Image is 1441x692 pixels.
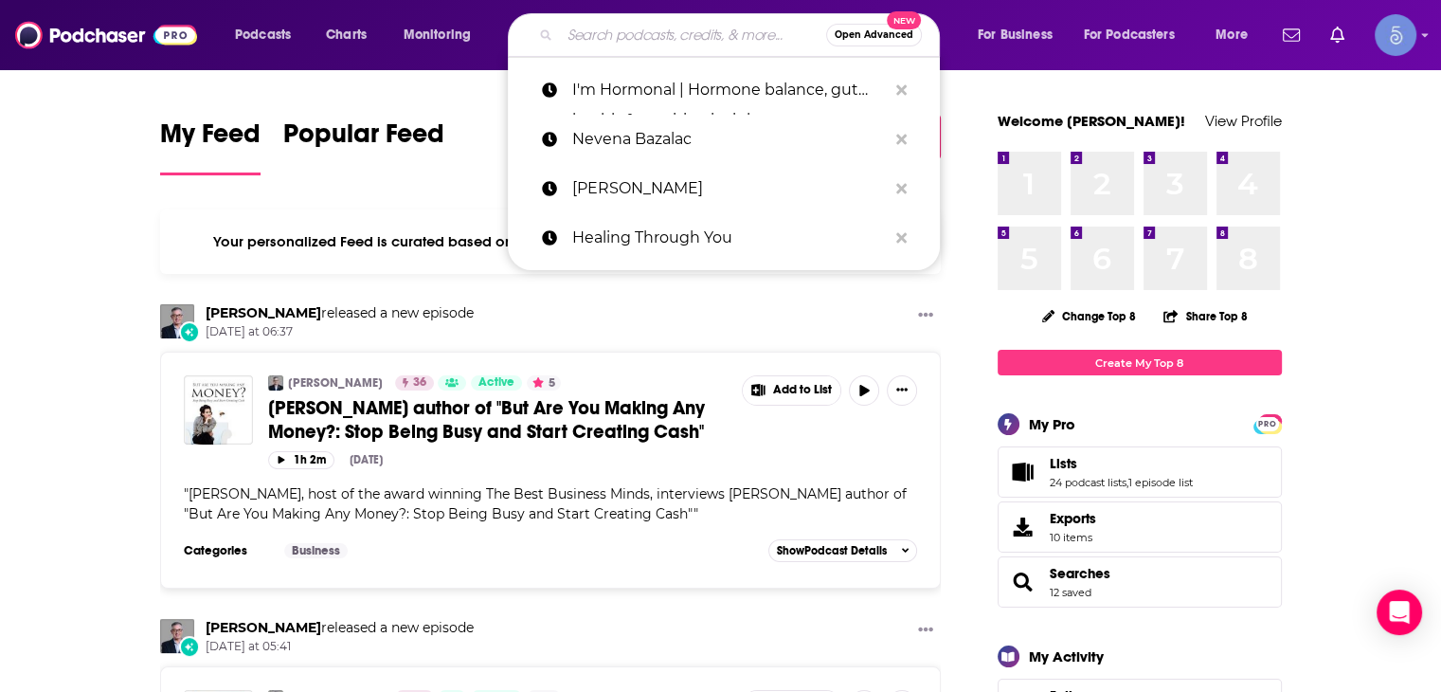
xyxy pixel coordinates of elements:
a: 1 episode list [1128,476,1193,489]
span: Active [478,373,514,392]
a: My Feed [160,118,261,175]
a: Show notifications dropdown [1323,19,1352,51]
button: Show profile menu [1375,14,1416,56]
button: 1h 2m [268,451,334,469]
img: Podchaser - Follow, Share and Rate Podcasts [15,17,197,53]
span: 10 items [1050,531,1096,544]
a: [PERSON_NAME] [288,375,383,391]
button: open menu [390,20,495,50]
a: Marc Kramer [206,619,321,636]
img: Marc Kramer [160,304,194,338]
a: [PERSON_NAME] [508,164,940,213]
img: User Profile [1375,14,1416,56]
span: Exports [1050,510,1096,527]
a: Popular Feed [283,118,444,175]
button: open menu [222,20,315,50]
a: 36 [395,375,434,391]
a: Exports [998,501,1282,553]
span: [PERSON_NAME], host of the award winning The Best Business Minds, interviews [PERSON_NAME] author... [184,485,907,522]
h3: released a new episode [206,304,474,322]
a: I'm Hormonal | Hormone balance, gut health & nutrition insights [508,65,940,115]
button: 5 [527,375,561,391]
a: Searches [1004,569,1042,595]
button: Change Top 8 [1031,304,1148,328]
span: For Business [978,22,1053,48]
span: For Podcasters [1084,22,1175,48]
span: Logged in as Spiral5-G1 [1375,14,1416,56]
a: PRO [1256,416,1279,430]
span: , [1126,476,1128,489]
button: Share Top 8 [1162,298,1248,335]
a: Lists [1050,455,1193,472]
button: Show More Button [743,376,841,405]
div: [DATE] [350,453,383,466]
button: Show More Button [910,619,941,643]
button: Show More Button [887,375,917,406]
a: Business [284,543,348,558]
div: Your personalized Feed is curated based on the Podcasts, Creators, Users, and Lists that you Follow. [160,209,942,274]
h3: released a new episode [206,619,474,637]
a: Active [471,375,522,391]
button: open menu [1202,20,1271,50]
a: 24 podcast lists [1050,476,1126,489]
span: Add to List [773,383,832,397]
span: " " [184,485,907,522]
h3: Categories [184,543,269,558]
span: Exports [1004,514,1042,540]
span: 36 [413,373,426,392]
div: New Episode [179,321,200,342]
span: Charts [326,22,367,48]
p: Healing Through You [572,213,887,263]
span: More [1216,22,1248,48]
span: Searches [998,556,1282,608]
a: Welcome [PERSON_NAME]! [998,112,1185,130]
div: New Episode [179,636,200,657]
a: Show notifications dropdown [1275,19,1307,51]
span: [DATE] at 05:41 [206,639,474,655]
button: ShowPodcast Details [768,539,918,562]
span: Lists [1050,455,1077,472]
span: Monitoring [404,22,471,48]
div: My Activity [1029,647,1104,665]
span: Show Podcast Details [777,544,887,557]
span: Open Advanced [835,30,913,40]
a: Nevena Bazalac [508,115,940,164]
span: Podcasts [235,22,291,48]
div: My Pro [1029,415,1075,433]
a: Lists [1004,459,1042,485]
a: Charts [314,20,378,50]
img: Marley Majcher author of "But Are You Making Any Money?: Stop Being Busy and Start Creating Cash" [184,375,253,445]
a: Healing Through You [508,213,940,263]
a: Create My Top 8 [998,350,1282,375]
div: Open Intercom Messenger [1377,590,1422,635]
span: Popular Feed [283,118,444,161]
img: Marc Kramer [268,375,283,391]
a: Marc Kramer [206,304,321,321]
img: Marc Kramer [160,619,194,653]
p: Karen Jagoda [572,164,887,213]
button: open menu [1072,20,1202,50]
a: 12 saved [1050,586,1091,599]
button: Open AdvancedNew [826,24,922,46]
a: View Profile [1205,112,1282,130]
span: [DATE] at 06:37 [206,324,474,340]
span: Lists [998,446,1282,498]
p: I'm Hormonal | Hormone balance, gut health & nutrition insights [572,65,887,115]
p: Nevena Bazalac [572,115,887,164]
span: [PERSON_NAME] author of "But Are You Making Any Money?: Stop Being Busy and Start Creating Cash" [268,396,705,444]
a: Searches [1050,565,1110,582]
span: PRO [1256,417,1279,431]
button: Show More Button [910,304,941,328]
div: Search podcasts, credits, & more... [526,13,958,57]
input: Search podcasts, credits, & more... [560,20,826,50]
button: open menu [964,20,1076,50]
span: New [887,11,921,29]
span: My Feed [160,118,261,161]
a: [PERSON_NAME] author of "But Are You Making Any Money?: Stop Being Busy and Start Creating Cash" [268,396,729,444]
